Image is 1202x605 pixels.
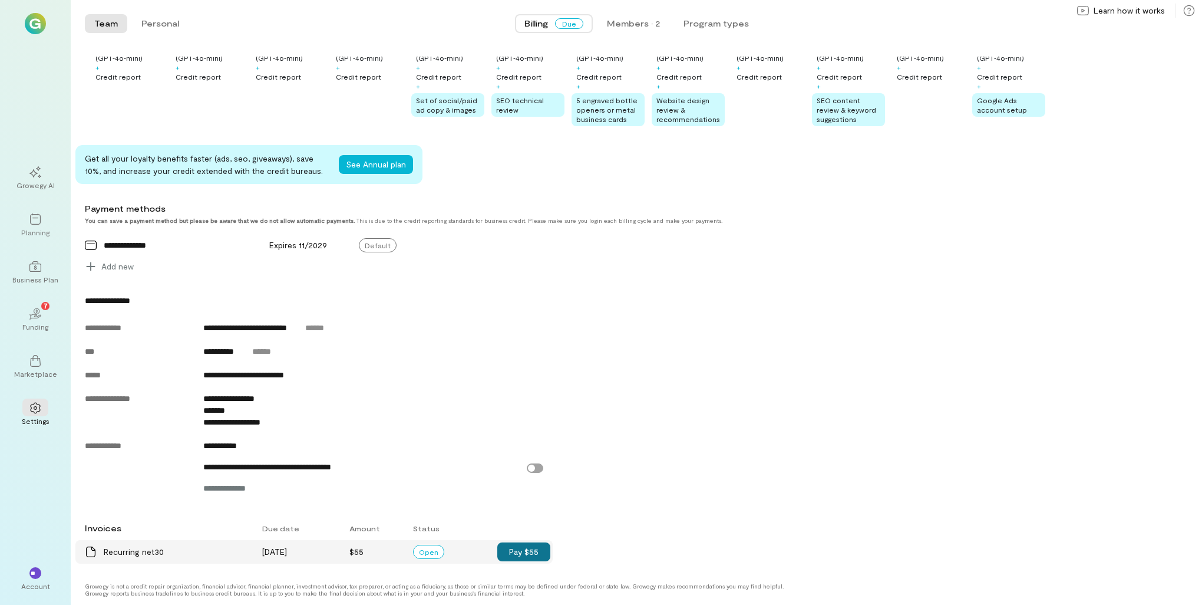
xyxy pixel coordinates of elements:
[416,63,420,72] div: +
[496,72,541,81] div: Credit report
[496,63,500,72] div: +
[104,546,248,558] div: Recurring net30
[339,155,413,174] button: See Annual plan
[897,72,942,81] div: Credit report
[497,542,550,561] button: Pay $55
[817,63,821,72] div: +
[977,96,1027,114] span: Google Ads account setup
[85,583,792,597] div: Growegy is not a credit repair organization, financial advisor, financial planner, investment adv...
[14,346,57,388] a: Marketplace
[817,72,862,81] div: Credit report
[1094,5,1165,17] span: Learn how it works
[576,72,622,81] div: Credit report
[176,63,180,72] div: +
[255,518,342,539] div: Due date
[607,18,660,29] div: Members · 2
[85,217,355,224] strong: You can save a payment method but please be aware that we do not allow automatic payments.
[14,393,57,435] a: Settings
[515,14,593,33] button: BillingDue
[132,14,189,33] button: Personal
[22,416,49,426] div: Settings
[256,72,301,81] div: Credit report
[342,518,407,539] div: Amount
[336,72,381,81] div: Credit report
[176,72,221,81] div: Credit report
[977,72,1022,81] div: Credit report
[256,63,260,72] div: +
[576,96,638,123] span: 5 engraved bottle openers or metal business cards
[269,240,327,250] span: Expires 11/2029
[817,81,821,91] div: +
[349,547,364,557] span: $55
[496,96,544,114] span: SEO technical review
[78,517,255,540] div: Invoices
[897,63,901,72] div: +
[524,18,548,29] span: Billing
[336,63,340,72] div: +
[416,96,477,114] span: Set of social/paid ad copy & images
[977,63,981,72] div: +
[14,204,57,246] a: Planning
[85,14,127,33] button: Team
[14,251,57,294] a: Business Plan
[262,547,287,557] span: [DATE]
[12,275,58,284] div: Business Plan
[16,180,55,190] div: Growegy AI
[597,14,669,33] button: Members · 2
[44,300,48,311] span: 7
[413,545,444,559] div: Open
[656,63,661,72] div: +
[21,228,49,237] div: Planning
[14,298,57,341] a: Funding
[85,203,1085,215] div: Payment methods
[977,81,981,91] div: +
[95,72,141,81] div: Credit report
[406,518,497,539] div: Status
[95,63,100,72] div: +
[85,152,329,177] div: Get all your loyalty benefits faster (ads, seo, giveaways), save 10%, and increase your credit ex...
[101,261,134,272] span: Add new
[85,217,1085,224] div: This is due to the credit reporting standards for business credit. Please make sure you login eac...
[737,72,782,81] div: Credit report
[576,63,580,72] div: +
[14,157,57,199] a: Growegy AI
[416,72,461,81] div: Credit report
[737,63,741,72] div: +
[656,72,702,81] div: Credit report
[656,96,720,123] span: Website design review & recommendations
[576,81,580,91] div: +
[14,369,57,379] div: Marketplace
[22,322,48,331] div: Funding
[21,581,50,591] div: Account
[359,238,397,252] span: Default
[496,81,500,91] div: +
[555,18,583,29] span: Due
[817,96,876,123] span: SEO content review & keyword suggestions
[416,81,420,91] div: +
[656,81,661,91] div: +
[674,14,758,33] button: Program types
